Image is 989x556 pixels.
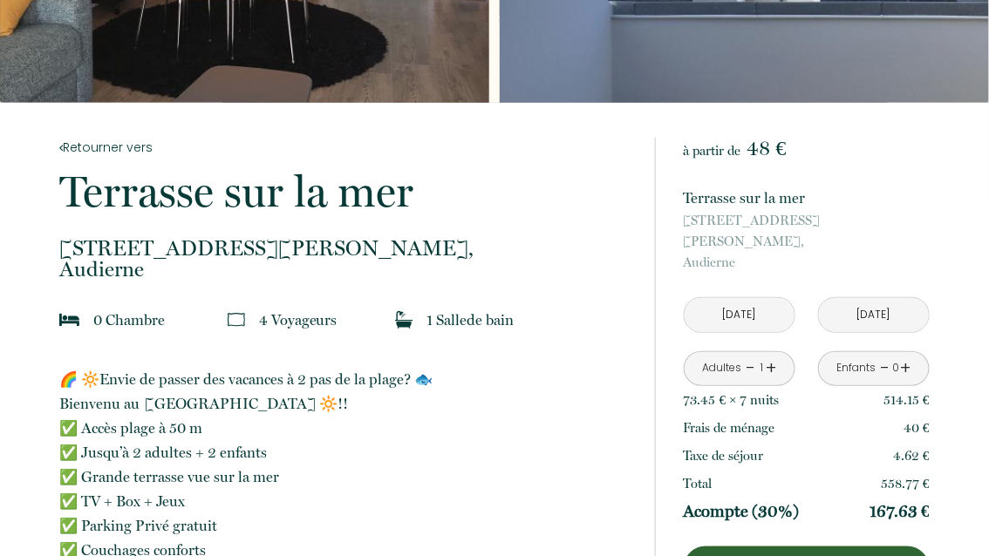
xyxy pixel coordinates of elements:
a: + [901,355,911,382]
p: 40 € [904,417,930,438]
p: Frais de ménage [684,417,775,438]
p: 4.62 € [893,445,930,466]
div: 1 [757,360,766,376]
input: Arrivée [685,298,795,332]
input: Départ [819,298,929,332]
p: Taxe de séjour [684,445,764,466]
p: 73.45 € × 7 nuit [684,390,780,410]
span: 48 € [747,136,787,160]
span: à partir de [684,143,741,159]
p: Audierne [684,210,930,273]
p: Acompte (30%) [684,501,800,522]
p: Audierne [59,238,631,280]
p: 1 Salle de bain [426,308,514,332]
p: 0 Chambre [93,308,165,332]
p: Terrasse sur la mer [684,186,930,210]
p: Terrasse sur la mer [59,170,631,214]
img: guests [228,311,245,329]
span: [STREET_ADDRESS][PERSON_NAME], [684,210,930,252]
a: - [747,355,756,382]
div: Adultes [702,360,741,376]
p: Total [684,473,713,494]
a: - [881,355,890,382]
span: s [331,311,338,329]
div: Enfants [836,360,876,376]
span: s [774,392,780,408]
div: 0 [892,360,901,376]
span: [STREET_ADDRESS][PERSON_NAME], [59,238,631,259]
p: 167.63 € [870,501,930,522]
a: Retourner vers [59,138,631,157]
p: 4 Voyageur [259,308,338,332]
a: + [767,355,777,382]
p: 558.77 € [881,473,930,494]
p: 514.15 € [883,390,930,410]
